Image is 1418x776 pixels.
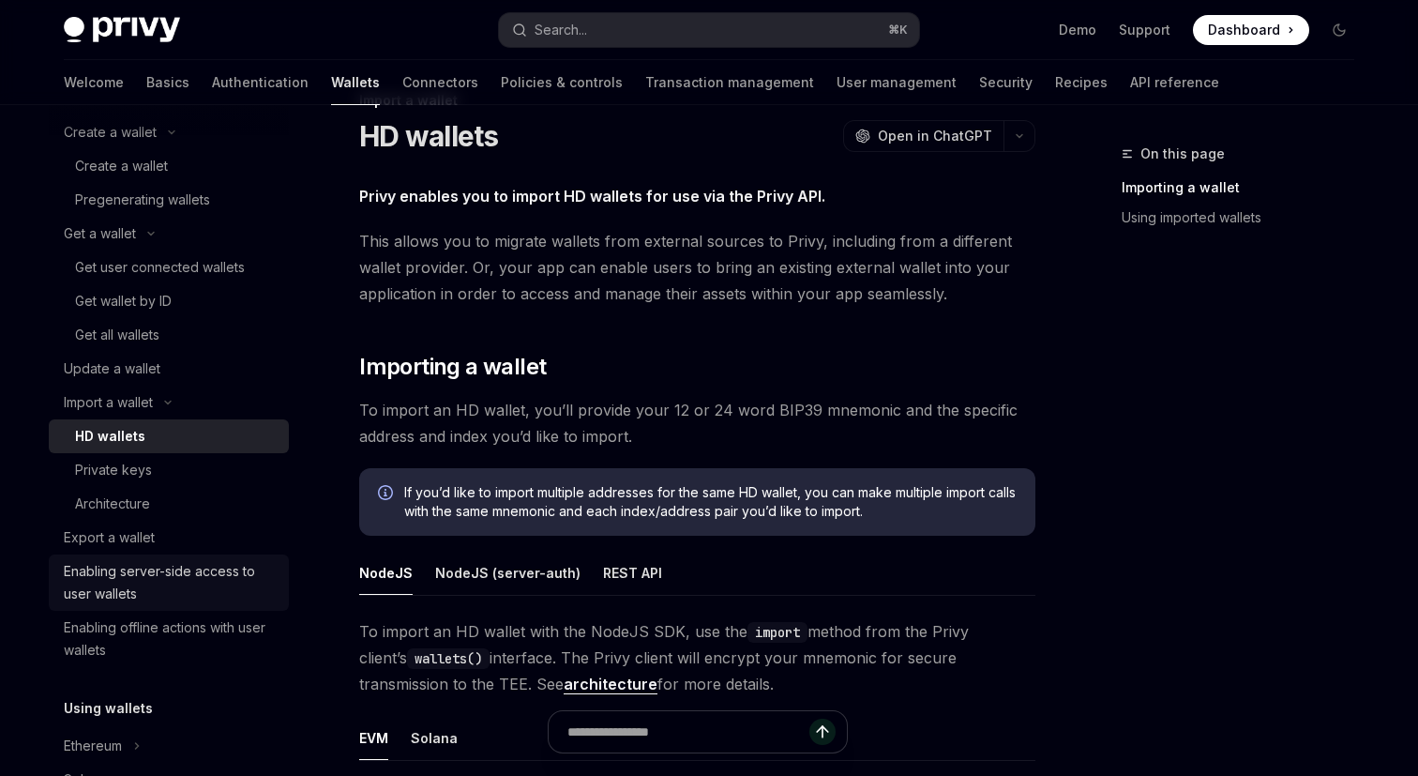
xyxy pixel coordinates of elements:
[564,675,657,694] a: architecture
[75,324,159,346] div: Get all wallets
[75,459,152,481] div: Private keys
[75,155,168,177] div: Create a wallet
[359,618,1035,697] span: To import an HD wallet with the NodeJS SDK, use the method from the Privy client’s interface. The...
[1324,15,1354,45] button: Toggle dark mode
[435,551,581,595] button: NodeJS (server-auth)
[407,648,490,669] code: wallets()
[49,611,289,667] a: Enabling offline actions with user wallets
[49,318,289,352] a: Get all wallets
[49,555,289,611] a: Enabling server-side access to user wallets
[64,358,160,380] div: Update a wallet
[747,622,807,643] code: import
[878,127,992,145] span: Open in ChatGPT
[359,187,825,205] strong: Privy enables you to import HD wallets for use via the Privy API.
[535,19,587,41] div: Search...
[75,290,172,312] div: Get wallet by ID
[501,60,623,105] a: Policies & controls
[49,284,289,318] a: Get wallet by ID
[843,120,1003,152] button: Open in ChatGPT
[49,251,289,284] a: Get user connected wallets
[603,551,662,595] button: REST API
[809,719,836,745] button: Send message
[49,487,289,521] a: Architecture
[1122,173,1369,203] a: Importing a wallet
[979,60,1033,105] a: Security
[49,183,289,217] a: Pregenerating wallets
[64,526,155,549] div: Export a wallet
[331,60,380,105] a: Wallets
[64,60,124,105] a: Welcome
[1208,21,1280,39] span: Dashboard
[1059,21,1096,39] a: Demo
[146,60,189,105] a: Basics
[75,493,150,515] div: Architecture
[64,222,136,245] div: Get a wallet
[64,391,153,414] div: Import a wallet
[359,228,1035,307] span: This allows you to migrate wallets from external sources to Privy, including from a different wal...
[49,453,289,487] a: Private keys
[49,521,289,555] a: Export a wallet
[1055,60,1108,105] a: Recipes
[402,60,478,105] a: Connectors
[75,189,210,211] div: Pregenerating wallets
[1193,15,1309,45] a: Dashboard
[359,551,413,595] button: NodeJS
[1130,60,1219,105] a: API reference
[64,17,180,43] img: dark logo
[64,697,153,720] h5: Using wallets
[1140,143,1225,165] span: On this page
[64,616,278,662] div: Enabling offline actions with user wallets
[404,483,1017,521] span: If you’d like to import multiple addresses for the same HD wallet, you can make multiple import c...
[64,560,278,605] div: Enabling server-side access to user wallets
[888,23,908,38] span: ⌘ K
[49,149,289,183] a: Create a wallet
[359,119,499,153] h1: HD wallets
[64,735,122,757] div: Ethereum
[75,425,145,448] div: HD wallets
[645,60,814,105] a: Transaction management
[49,419,289,453] a: HD wallets
[359,397,1035,449] span: To import an HD wallet, you’ll provide your 12 or 24 word BIP39 mnemonic and the specific address...
[837,60,957,105] a: User management
[1122,203,1369,233] a: Using imported wallets
[75,256,245,279] div: Get user connected wallets
[49,352,289,386] a: Update a wallet
[499,13,919,47] button: Search...⌘K
[1119,21,1170,39] a: Support
[359,352,546,382] span: Importing a wallet
[378,485,397,504] svg: Info
[212,60,309,105] a: Authentication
